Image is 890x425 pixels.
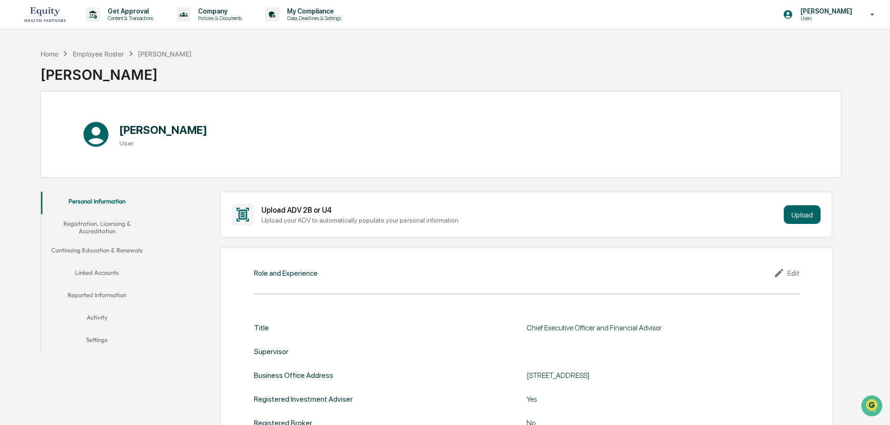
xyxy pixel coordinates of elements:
[9,71,26,88] img: 1746055101610-c473b297-6a78-478c-a979-82029cc54cd1
[68,118,75,126] div: 🗄️
[9,118,17,126] div: 🖐️
[93,158,113,165] span: Pylon
[41,192,153,353] div: secondary tabs example
[41,308,153,330] button: Activity
[22,4,67,25] img: logo
[9,20,170,35] p: How can we help?
[527,371,760,380] div: [STREET_ADDRESS]
[41,330,153,353] button: Settings
[774,267,800,279] div: Edit
[41,192,153,214] button: Personal Information
[41,214,153,241] button: Registration, Licensing & Accreditation
[6,132,62,148] a: 🔎Data Lookup
[41,286,153,308] button: Reported Information
[191,7,246,15] p: Company
[19,118,60,127] span: Preclearance
[119,139,207,147] h3: User
[41,241,153,263] button: Continuing Education & Renewals
[860,394,885,419] iframe: Open customer support
[32,81,118,88] div: We're available if you need us!
[261,206,780,215] div: Upload ADV 2B or U4
[41,263,153,286] button: Linked Accounts
[138,50,192,58] div: [PERSON_NAME]
[19,135,59,145] span: Data Lookup
[280,7,346,15] p: My Compliance
[254,323,269,332] div: Title
[41,59,192,83] div: [PERSON_NAME]
[66,158,113,165] a: Powered byPylon
[41,50,58,58] div: Home
[527,395,760,404] div: Yes
[100,7,158,15] p: Get Approval
[280,15,346,21] p: Data, Deadlines & Settings
[64,114,119,131] a: 🗄️Attestations
[261,216,780,224] div: Upload your ADV to automatically populate your personal information.
[77,118,116,127] span: Attestations
[527,323,760,332] div: Chief Executive Officer and Financial Advisor
[73,50,124,58] div: Employee Roster
[9,136,17,144] div: 🔎
[6,114,64,131] a: 🖐️Preclearance
[158,74,170,85] button: Start new chat
[100,15,158,21] p: Content & Transactions
[119,123,207,137] h1: [PERSON_NAME]
[784,205,821,224] button: Upload
[254,347,288,356] div: Supervisor
[254,371,333,380] div: Business Office Address
[191,15,246,21] p: Policies & Documents
[793,15,857,21] p: Users
[793,7,857,15] p: [PERSON_NAME]
[32,71,153,81] div: Start new chat
[254,395,353,404] div: Registered Investment Adviser
[254,269,318,278] div: Role and Experience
